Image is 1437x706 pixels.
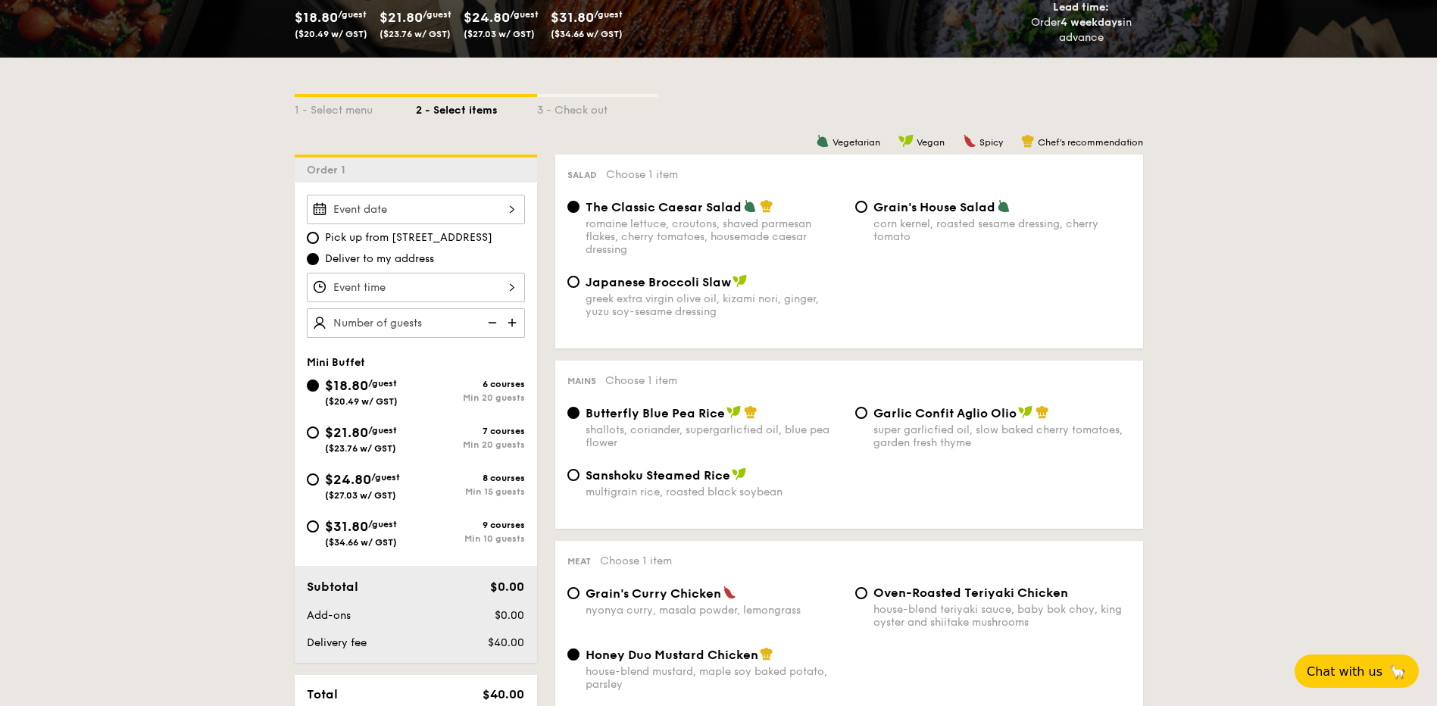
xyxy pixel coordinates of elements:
[586,468,730,483] span: Sanshoku Steamed Rice
[855,407,867,419] input: Garlic Confit Aglio Oliosuper garlicfied oil, slow baked cherry tomatoes, garden fresh thyme
[586,604,843,617] div: nyonya curry, masala powder, lemongrass
[567,201,579,213] input: The Classic Caesar Saladromaine lettuce, croutons, shaved parmesan flakes, cherry tomatoes, house...
[325,537,397,548] span: ($34.66 w/ GST)
[586,648,758,662] span: Honey Duo Mustard Chicken
[416,439,525,450] div: Min 20 guests
[567,648,579,661] input: Honey Duo Mustard Chickenhouse-blend mustard, maple soy baked potato, parsley
[325,424,368,441] span: $21.80
[1307,664,1382,679] span: Chat with us
[567,587,579,599] input: Grain's Curry Chickennyonya curry, masala powder, lemongrass
[325,396,398,407] span: ($20.49 w/ GST)
[423,9,451,20] span: /guest
[917,137,945,148] span: Vegan
[586,406,725,420] span: Butterfly Blue Pea Rice
[416,426,525,436] div: 7 courses
[873,200,995,214] span: Grain's House Salad
[416,520,525,530] div: 9 courses
[567,407,579,419] input: Butterfly Blue Pea Riceshallots, coriander, supergarlicfied oil, blue pea flower
[1389,663,1407,680] span: 🦙
[567,170,597,180] span: Salad
[873,217,1131,243] div: corn kernel, roasted sesame dressing, cherry tomato
[600,554,672,567] span: Choose 1 item
[325,377,368,394] span: $18.80
[855,201,867,213] input: Grain's House Saladcorn kernel, roasted sesame dressing, cherry tomato
[368,378,397,389] span: /guest
[567,469,579,481] input: Sanshoku Steamed Ricemultigrain rice, roasted black soybean
[307,164,351,176] span: Order 1
[325,518,368,535] span: $31.80
[368,425,397,436] span: /guest
[567,556,591,567] span: Meat
[488,636,524,649] span: $40.00
[586,292,843,318] div: greek extra virgin olive oil, kizami nori, ginger, yuzu soy-sesame dressing
[963,134,976,148] img: icon-spicy.37a8142b.svg
[307,520,319,533] input: $31.80/guest($34.66 w/ GST)9 coursesMin 10 guests
[307,579,358,594] span: Subtotal
[307,687,338,701] span: Total
[480,308,502,337] img: icon-reduce.1d2dbef1.svg
[464,29,535,39] span: ($27.03 w/ GST)
[873,603,1131,629] div: house-blend teriyaki sauce, baby bok choy, king oyster and shiitake mushrooms
[816,134,829,148] img: icon-vegetarian.fe4039eb.svg
[380,29,451,39] span: ($23.76 w/ GST)
[733,274,748,288] img: icon-vegan.f8ff3823.svg
[307,253,319,265] input: Deliver to my address
[605,374,677,387] span: Choose 1 item
[295,9,338,26] span: $18.80
[567,376,596,386] span: Mains
[744,405,758,419] img: icon-chef-hat.a58ddaea.svg
[594,9,623,20] span: /guest
[1021,134,1035,148] img: icon-chef-hat.a58ddaea.svg
[586,200,742,214] span: The Classic Caesar Salad
[307,273,525,302] input: Event time
[760,199,773,213] img: icon-chef-hat.a58ddaea.svg
[325,471,371,488] span: $24.80
[338,9,367,20] span: /guest
[307,426,319,439] input: $21.80/guest($23.76 w/ GST)7 coursesMin 20 guests
[723,586,736,599] img: icon-spicy.37a8142b.svg
[586,423,843,449] div: shallots, coriander, supergarlicfied oil, blue pea flower
[325,443,396,454] span: ($23.76 w/ GST)
[586,217,843,256] div: romaine lettuce, croutons, shaved parmesan flakes, cherry tomatoes, housemade caesar dressing
[1053,1,1109,14] span: Lead time:
[551,29,623,39] span: ($34.66 w/ GST)
[307,195,525,224] input: Event date
[307,380,319,392] input: $18.80/guest($20.49 w/ GST)6 coursesMin 20 guests
[586,275,731,289] span: Japanese Broccoli Slaw
[1061,16,1123,29] strong: 4 weekdays
[1018,405,1033,419] img: icon-vegan.f8ff3823.svg
[1014,15,1149,45] div: Order in advance
[495,609,524,622] span: $0.00
[307,308,525,338] input: Number of guests
[307,473,319,486] input: $24.80/guest($27.03 w/ GST)8 coursesMin 15 guests
[537,97,658,118] div: 3 - Check out
[898,134,914,148] img: icon-vegan.f8ff3823.svg
[416,97,537,118] div: 2 - Select items
[586,486,843,498] div: multigrain rice, roasted black soybean
[873,423,1131,449] div: super garlicfied oil, slow baked cherry tomatoes, garden fresh thyme
[307,232,319,244] input: Pick up from [STREET_ADDRESS]
[873,406,1017,420] span: Garlic Confit Aglio Olio
[371,472,400,483] span: /guest
[726,405,742,419] img: icon-vegan.f8ff3823.svg
[416,533,525,544] div: Min 10 guests
[567,276,579,288] input: Japanese Broccoli Slawgreek extra virgin olive oil, kizami nori, ginger, yuzu soy-sesame dressing
[873,586,1068,600] span: Oven-Roasted Teriyaki Chicken
[1038,137,1143,148] span: Chef's recommendation
[855,587,867,599] input: Oven-Roasted Teriyaki Chickenhouse-blend teriyaki sauce, baby bok choy, king oyster and shiitake ...
[743,199,757,213] img: icon-vegetarian.fe4039eb.svg
[416,473,525,483] div: 8 courses
[979,137,1003,148] span: Spicy
[483,687,524,701] span: $40.00
[510,9,539,20] span: /guest
[732,467,747,481] img: icon-vegan.f8ff3823.svg
[325,230,492,245] span: Pick up from [STREET_ADDRESS]
[551,9,594,26] span: $31.80
[1036,405,1049,419] img: icon-chef-hat.a58ddaea.svg
[368,519,397,529] span: /guest
[307,356,365,369] span: Mini Buffet
[307,609,351,622] span: Add-ons
[464,9,510,26] span: $24.80
[416,392,525,403] div: Min 20 guests
[325,251,434,267] span: Deliver to my address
